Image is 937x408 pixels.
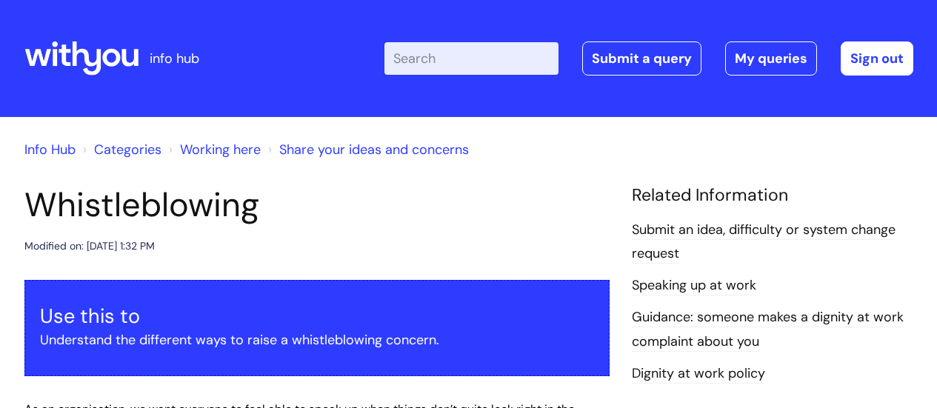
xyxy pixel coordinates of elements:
li: Share your ideas and concerns [264,138,469,161]
a: Submit a query [582,41,701,76]
input: Search [384,42,558,75]
div: | - [384,41,913,76]
a: Guidance: someone makes a dignity at work complaint about you [632,308,904,351]
a: Share your ideas and concerns [279,141,469,158]
a: Speaking up at work [632,276,756,295]
a: My queries [725,41,817,76]
h4: Related Information [632,185,913,206]
div: Modified on: [DATE] 1:32 PM [24,237,155,255]
h3: Use this to [40,304,594,328]
a: Categories [94,141,161,158]
li: Solution home [79,138,161,161]
a: Info Hub [24,141,76,158]
p: info hub [150,47,199,70]
a: Sign out [841,41,913,76]
a: Dignity at work policy [632,364,765,384]
li: Working here [165,138,261,161]
p: Understand the different ways to raise a whistleblowing concern. [40,328,594,352]
a: Submit an idea, difficulty or system change request [632,221,896,264]
a: Working here [180,141,261,158]
h1: Whistleblowing [24,185,610,225]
